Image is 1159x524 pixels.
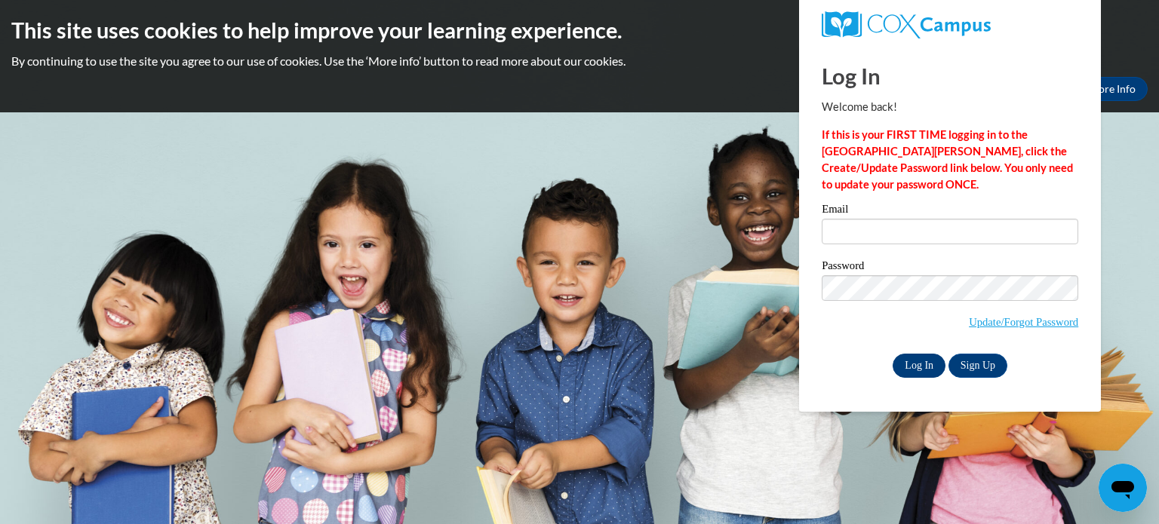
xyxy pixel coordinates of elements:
a: More Info [1077,77,1148,101]
p: Welcome back! [822,99,1078,115]
a: Sign Up [948,354,1007,378]
h1: Log In [822,60,1078,91]
h2: This site uses cookies to help improve your learning experience. [11,15,1148,45]
strong: If this is your FIRST TIME logging in to the [GEOGRAPHIC_DATA][PERSON_NAME], click the Create/Upd... [822,128,1073,191]
img: COX Campus [822,11,991,38]
input: Log In [893,354,945,378]
a: COX Campus [822,11,1078,38]
p: By continuing to use the site you agree to our use of cookies. Use the ‘More info’ button to read... [11,53,1148,69]
iframe: Button to launch messaging window [1099,464,1147,512]
label: Email [822,204,1078,219]
label: Password [822,260,1078,275]
a: Update/Forgot Password [969,316,1078,328]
